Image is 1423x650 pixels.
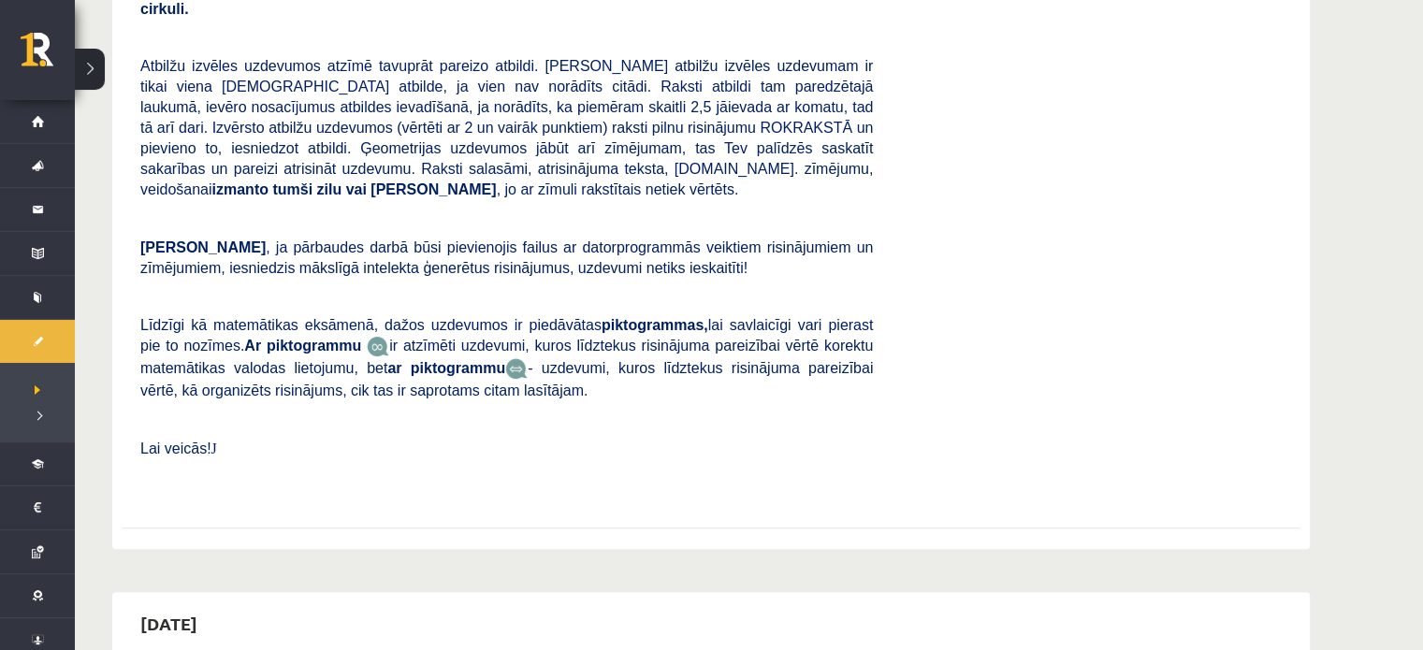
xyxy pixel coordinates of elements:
[122,601,216,645] h2: [DATE]
[140,441,211,456] span: Lai veicās!
[367,336,389,357] img: JfuEzvunn4EvwAAAAASUVORK5CYII=
[21,33,75,79] a: Rīgas 1. Tālmācības vidusskola
[140,338,873,376] span: ir atzīmēti uzdevumi, kuros līdztekus risinājuma pareizībai vērtē korektu matemātikas valodas lie...
[244,338,361,354] b: Ar piktogrammu
[387,360,505,376] b: ar piktogrammu
[140,239,266,255] span: [PERSON_NAME]
[505,358,528,380] img: wKvN42sLe3LLwAAAABJRU5ErkJggg==
[602,317,708,333] b: piktogrammas,
[140,239,873,276] span: , ja pārbaudes darbā būsi pievienojis failus ar datorprogrammās veiktiem risinājumiem un zīmējumi...
[272,181,496,197] b: tumši zilu vai [PERSON_NAME]
[140,58,873,197] span: Atbilžu izvēles uzdevumos atzīmē tavuprāt pareizo atbildi. [PERSON_NAME] atbilžu izvēles uzdevuma...
[212,181,269,197] b: izmanto
[140,317,873,354] span: Līdzīgi kā matemātikas eksāmenā, dažos uzdevumos ir piedāvātas lai savlaicīgi vari pierast pie to...
[211,441,217,456] span: J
